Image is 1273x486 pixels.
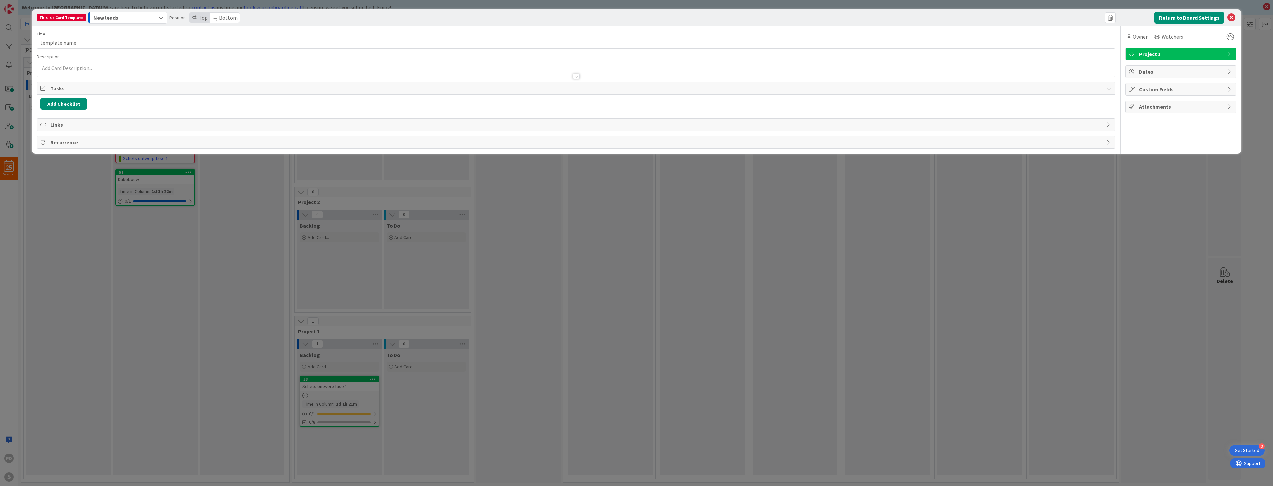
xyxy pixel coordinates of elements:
[1162,33,1183,41] span: Watchers
[50,138,1103,146] span: Recurrence
[37,14,86,21] div: This is a Card Template
[37,54,60,60] span: Description
[50,121,1103,129] span: Links
[37,31,45,37] label: Title
[1259,443,1265,449] div: 3
[37,37,1115,49] input: type card name here...
[1139,68,1224,76] span: Dates
[169,15,186,20] span: Position
[1139,103,1224,111] span: Attachments
[93,13,118,22] span: New leads
[1235,447,1259,454] div: Get Started
[199,14,208,21] span: Top
[1229,445,1265,456] div: Open Get Started checklist, remaining modules: 3
[219,14,238,21] span: Bottom
[1139,85,1224,93] span: Custom Fields
[1139,50,1224,58] span: Project 1
[50,84,1103,92] span: Tasks
[40,98,87,110] button: Add Checklist
[1154,12,1224,24] button: Return to Board Settings
[1133,33,1148,41] span: Owner
[14,1,30,9] span: Support
[88,12,167,24] button: New leads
